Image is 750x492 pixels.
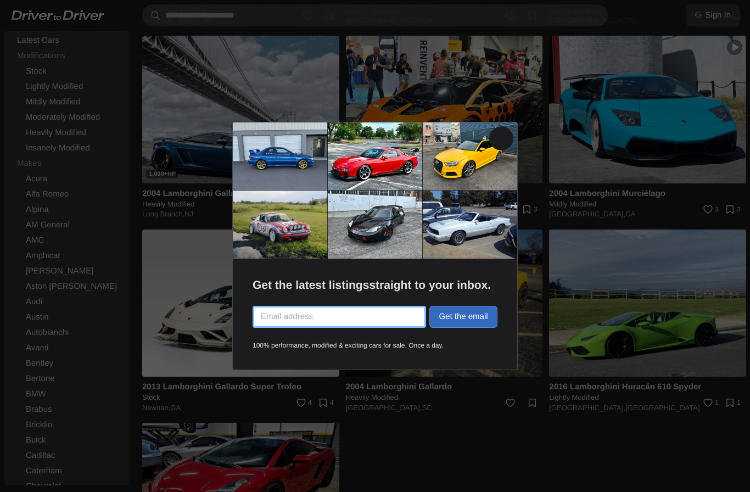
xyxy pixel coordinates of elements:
img: cars cover photo [233,122,517,259]
small: 100% performance, modified & exciting cars for sale. Once a day. [253,341,497,350]
span: Get the email [439,312,488,321]
h2: Get the latest listings straight to your inbox. [253,278,497,292]
input: Email address [253,306,426,328]
button: Get the email [429,306,497,328]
